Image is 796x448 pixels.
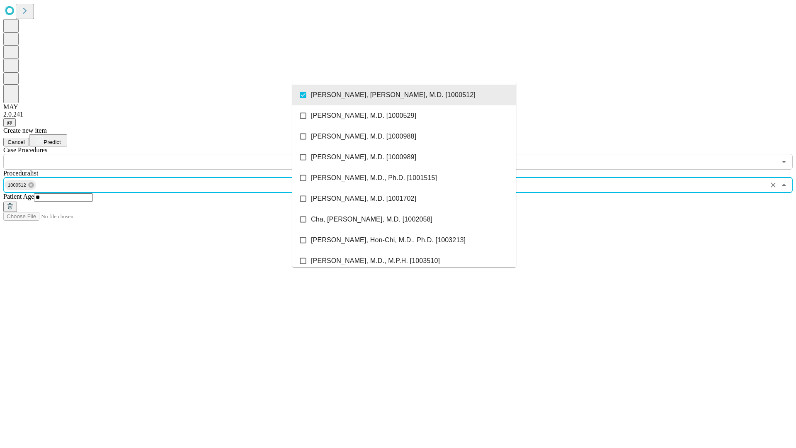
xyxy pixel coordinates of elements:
[311,194,416,204] span: [PERSON_NAME], M.D. [1001702]
[3,138,29,146] button: Cancel
[7,119,12,126] span: @
[7,139,25,145] span: Cancel
[311,173,437,183] span: [PERSON_NAME], M.D., Ph.D. [1001515]
[44,139,61,145] span: Predict
[778,179,790,191] button: Close
[3,118,16,127] button: @
[311,152,416,162] span: [PERSON_NAME], M.D. [1000989]
[29,134,67,146] button: Predict
[311,214,432,224] span: Cha, [PERSON_NAME], M.D. [1002058]
[311,111,416,121] span: [PERSON_NAME], M.D. [1000529]
[3,111,793,118] div: 2.0.241
[5,180,29,190] span: 1000512
[767,179,779,191] button: Clear
[3,127,47,134] span: Create new item
[311,235,466,245] span: [PERSON_NAME], Hon-Chi, M.D., Ph.D. [1003213]
[3,193,34,200] span: Patient Age
[311,90,476,100] span: [PERSON_NAME], [PERSON_NAME], M.D. [1000512]
[778,156,790,168] button: Open
[5,180,36,190] div: 1000512
[3,170,38,177] span: Proceduralist
[311,256,440,266] span: [PERSON_NAME], M.D., M.P.H. [1003510]
[3,103,793,111] div: MAY
[311,131,416,141] span: [PERSON_NAME], M.D. [1000988]
[3,146,47,153] span: Scheduled Procedure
